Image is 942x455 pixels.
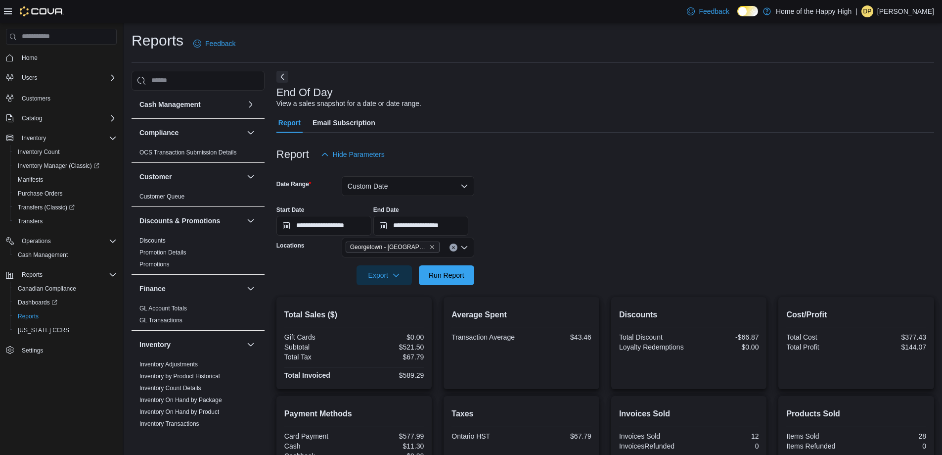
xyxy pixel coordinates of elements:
h2: Cost/Profit [786,309,926,321]
button: Inventory [139,340,243,350]
h3: Compliance [139,128,179,138]
div: $144.07 [858,343,926,351]
label: Start Date [276,206,305,214]
a: OCS Transaction Submission Details [139,149,237,156]
div: Items Refunded [786,442,854,450]
span: Cash Management [14,249,117,261]
div: $43.46 [524,333,591,341]
div: $0.00 [356,333,424,341]
span: Operations [18,235,117,247]
div: Total Profit [786,343,854,351]
span: Georgetown - [GEOGRAPHIC_DATA] - Fire & Flower [350,242,427,252]
a: Inventory Count Details [139,385,201,392]
a: Cash Management [14,249,72,261]
a: [US_STATE] CCRS [14,324,73,336]
div: $577.99 [356,432,424,440]
button: Inventory [2,131,121,145]
a: Transfers [14,215,46,227]
a: Manifests [14,174,47,186]
button: Settings [2,343,121,357]
button: Finance [139,284,243,294]
span: GL Account Totals [139,304,187,312]
span: Hide Parameters [333,150,385,159]
a: Discounts [139,237,166,244]
a: Inventory On Hand by Package [139,397,222,404]
span: Dark Mode [737,16,738,17]
div: $11.30 [356,442,424,450]
input: Press the down key to open a popover containing a calendar. [373,216,468,236]
span: Feedback [205,39,235,49]
span: Inventory Count [18,148,60,156]
h3: Report [276,149,309,160]
span: OCS Transaction Submission Details [139,149,237,156]
span: Inventory Manager (Classic) [14,160,117,172]
a: Customer Queue [139,193,184,200]
h3: Inventory [139,340,171,350]
div: $377.43 [858,333,926,341]
button: Purchase Orders [10,187,121,201]
div: View a sales snapshot for a date or date range. [276,99,421,109]
a: Inventory Count [14,146,64,158]
button: Home [2,51,121,65]
h3: End Of Day [276,87,333,99]
span: Promotion Details [139,249,186,256]
h2: Invoices Sold [619,408,759,420]
span: [US_STATE] CCRS [18,326,69,334]
h2: Products Sold [786,408,926,420]
div: $67.79 [356,353,424,361]
span: Manifests [18,176,43,184]
button: Inventory [245,339,257,351]
span: Reports [22,271,43,279]
button: Custom Date [342,176,474,196]
span: Customers [22,95,50,102]
a: Settings [18,345,47,356]
button: Users [18,72,41,84]
span: Users [22,74,37,82]
span: Home [22,54,38,62]
span: Georgetown - Mountainview - Fire & Flower [346,242,440,253]
button: Inventory [18,132,50,144]
a: Promotions [139,261,170,268]
h3: Finance [139,284,166,294]
label: Locations [276,242,305,250]
a: Inventory by Product Historical [139,373,220,380]
span: Inventory Count [14,146,117,158]
strong: Total Invoiced [284,371,330,379]
span: Manifests [14,174,117,186]
span: Purchase Orders [18,190,63,198]
button: Inventory Count [10,145,121,159]
button: Discounts & Promotions [139,216,243,226]
span: Feedback [699,6,729,16]
div: Discounts & Promotions [132,235,265,274]
button: Compliance [139,128,243,138]
div: $67.79 [524,432,591,440]
button: Catalog [18,112,46,124]
h1: Reports [132,31,183,51]
button: Catalog [2,111,121,125]
a: Inventory Manager (Classic) [10,159,121,173]
a: Canadian Compliance [14,283,80,295]
label: Date Range [276,180,312,188]
div: Total Discount [619,333,687,341]
p: | [855,5,857,17]
a: Feedback [683,1,733,21]
span: Transfers [18,217,43,225]
a: Transfers (Classic) [10,201,121,214]
a: Customers [18,93,54,104]
span: Package Details [139,432,182,440]
p: Home of the Happy High [776,5,852,17]
div: Deanna Pimentel [861,5,873,17]
h2: Total Sales ($) [284,309,424,321]
button: Customer [245,171,257,183]
h2: Average Spent [451,309,591,321]
a: Purchase Orders [14,188,67,200]
h3: Cash Management [139,100,201,109]
span: Run Report [429,270,464,280]
button: Cash Management [245,99,257,110]
img: Cova [20,6,64,16]
span: Inventory Manager (Classic) [18,162,99,170]
span: Inventory On Hand by Package [139,396,222,404]
span: Home [18,51,117,64]
button: [US_STATE] CCRS [10,323,121,337]
span: Canadian Compliance [14,283,117,295]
